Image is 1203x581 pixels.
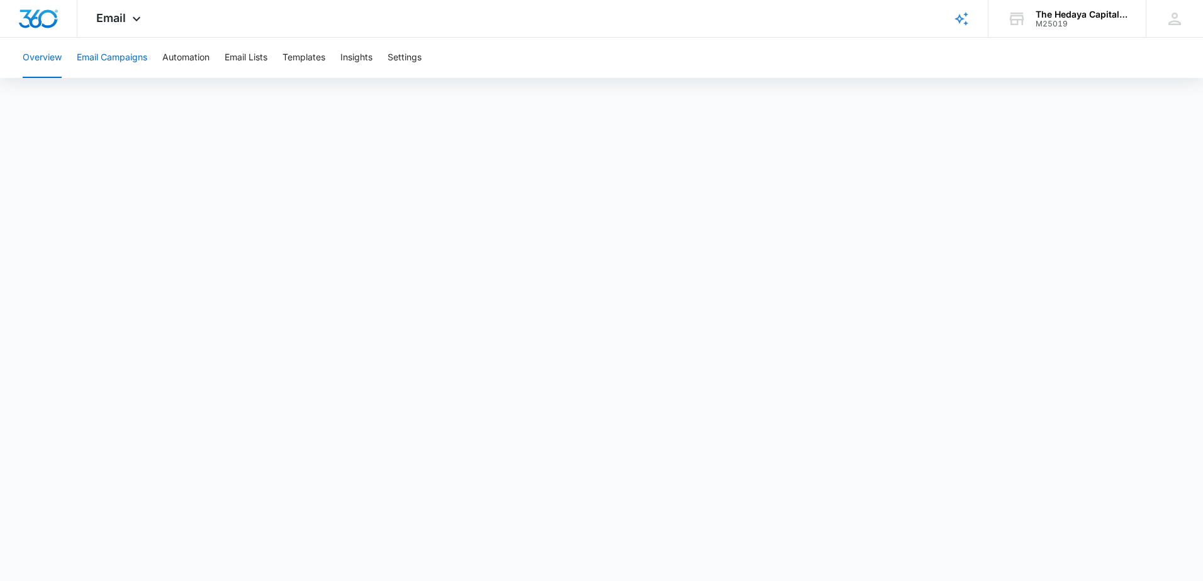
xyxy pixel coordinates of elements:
[1036,9,1127,19] div: account name
[96,11,126,25] span: Email
[225,38,267,78] button: Email Lists
[340,38,372,78] button: Insights
[162,38,210,78] button: Automation
[283,38,325,78] button: Templates
[77,38,147,78] button: Email Campaigns
[388,38,422,78] button: Settings
[1036,19,1127,28] div: account id
[23,38,62,78] button: Overview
